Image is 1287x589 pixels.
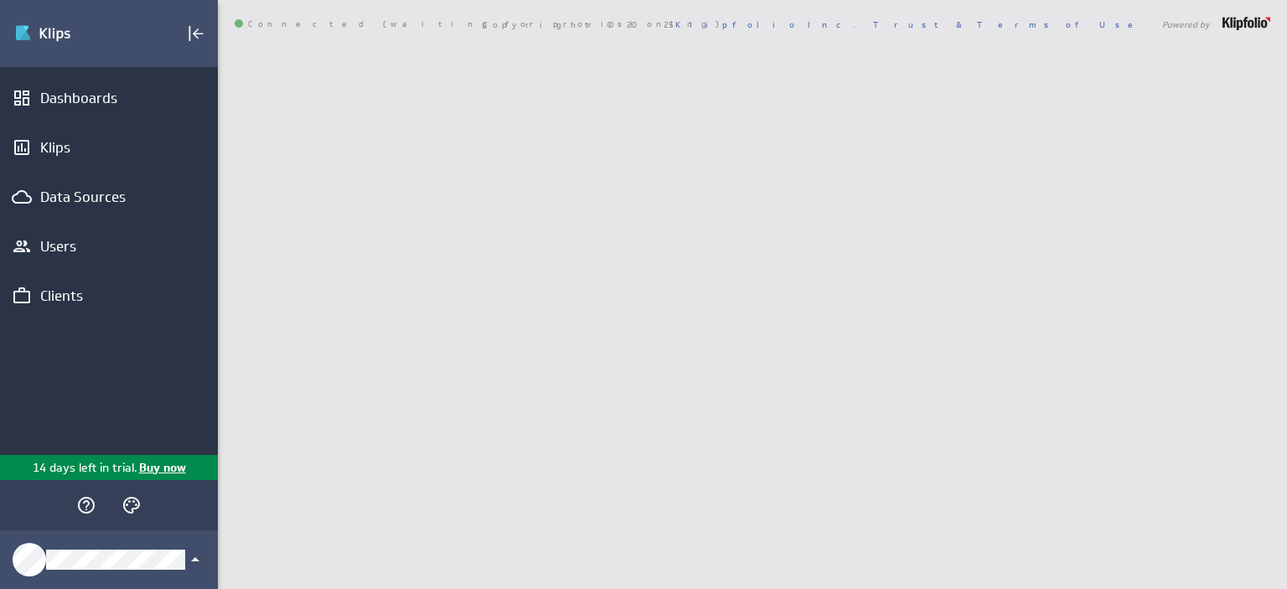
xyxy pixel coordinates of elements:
[235,19,722,29] span: Connected (waiting for provisioning): ID: dpnc-22 Online: true
[40,89,178,107] div: Dashboards
[675,18,855,30] a: Klipfolio Inc.
[40,237,178,256] div: Users
[14,20,132,47] img: Klipfolio klips logo
[40,138,178,157] div: Klips
[873,18,1145,30] a: Trust & Terms of Use
[72,491,101,519] div: Help
[121,495,142,515] svg: Themes
[1162,20,1210,28] span: Powered by
[14,20,132,47] div: Go to Dashboards
[40,188,178,206] div: Data Sources
[33,459,137,477] p: 14 days left in trial.
[1222,17,1270,30] img: logo-footer.png
[182,19,210,48] div: Collapse
[137,459,186,477] p: Buy now
[40,287,178,305] div: Clients
[117,491,146,519] div: Themes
